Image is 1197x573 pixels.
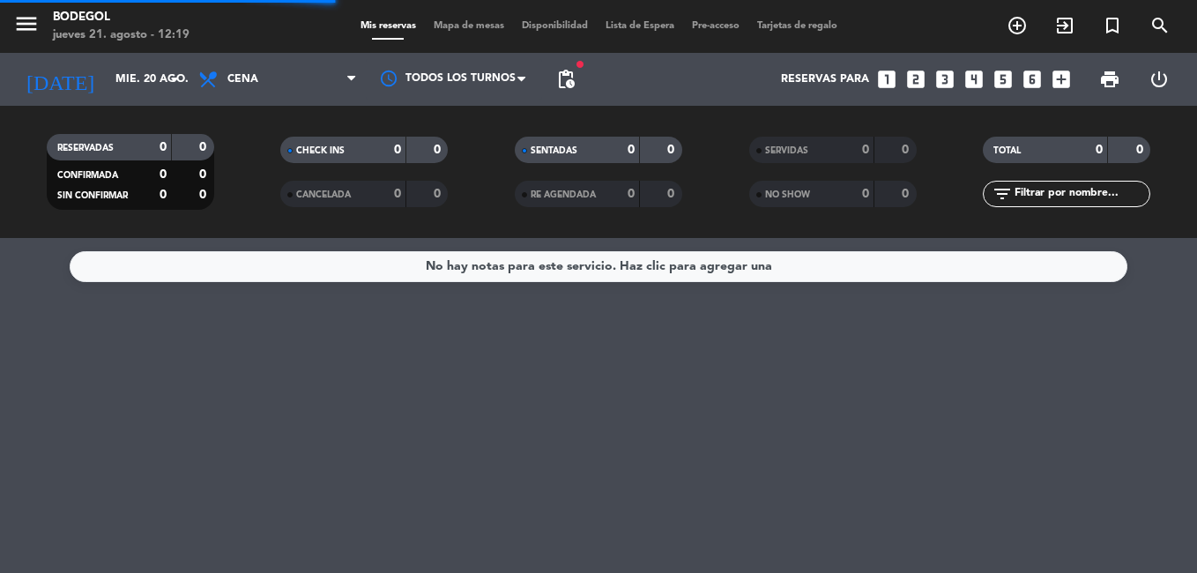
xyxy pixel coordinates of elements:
i: looks_4 [963,68,985,91]
i: add_box [1050,68,1073,91]
strong: 0 [902,144,912,156]
strong: 0 [394,188,401,200]
span: RESERVADAS [57,144,114,153]
i: search [1149,15,1171,36]
span: fiber_manual_record [575,59,585,70]
strong: 0 [160,189,167,201]
input: Filtrar por nombre... [1013,184,1149,204]
span: Reservas para [781,73,869,86]
i: looks_3 [933,68,956,91]
strong: 0 [667,188,678,200]
span: TOTAL [993,146,1021,155]
strong: 0 [160,168,167,181]
strong: 0 [628,144,635,156]
strong: 0 [1136,144,1147,156]
span: Tarjetas de regalo [748,21,846,31]
span: print [1099,69,1120,90]
strong: 0 [434,144,444,156]
div: No hay notas para este servicio. Haz clic para agregar una [426,257,772,277]
i: looks_5 [992,68,1015,91]
span: NO SHOW [765,190,810,199]
strong: 0 [160,141,167,153]
span: Mapa de mesas [425,21,513,31]
div: LOG OUT [1134,53,1184,106]
button: menu [13,11,40,43]
div: Bodegol [53,9,190,26]
span: SIN CONFIRMAR [57,191,128,200]
span: Cena [227,73,258,86]
strong: 0 [199,141,210,153]
i: exit_to_app [1054,15,1075,36]
span: CONFIRMADA [57,171,118,180]
strong: 0 [862,144,869,156]
i: menu [13,11,40,37]
strong: 0 [862,188,869,200]
i: power_settings_new [1149,69,1170,90]
span: SERVIDAS [765,146,808,155]
i: add_circle_outline [1007,15,1028,36]
span: SENTADAS [531,146,577,155]
i: [DATE] [13,60,107,99]
strong: 0 [667,144,678,156]
i: looks_6 [1021,68,1044,91]
strong: 0 [199,168,210,181]
span: pending_actions [555,69,576,90]
div: jueves 21. agosto - 12:19 [53,26,190,44]
i: looks_two [904,68,927,91]
span: CANCELADA [296,190,351,199]
i: looks_one [875,68,898,91]
span: Lista de Espera [597,21,683,31]
strong: 0 [394,144,401,156]
strong: 0 [628,188,635,200]
span: CHECK INS [296,146,345,155]
strong: 0 [199,189,210,201]
i: turned_in_not [1102,15,1123,36]
strong: 0 [1096,144,1103,156]
i: arrow_drop_down [164,69,185,90]
span: Disponibilidad [513,21,597,31]
span: RE AGENDADA [531,190,596,199]
strong: 0 [902,188,912,200]
strong: 0 [434,188,444,200]
span: Mis reservas [352,21,425,31]
span: Pre-acceso [683,21,748,31]
i: filter_list [992,183,1013,205]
